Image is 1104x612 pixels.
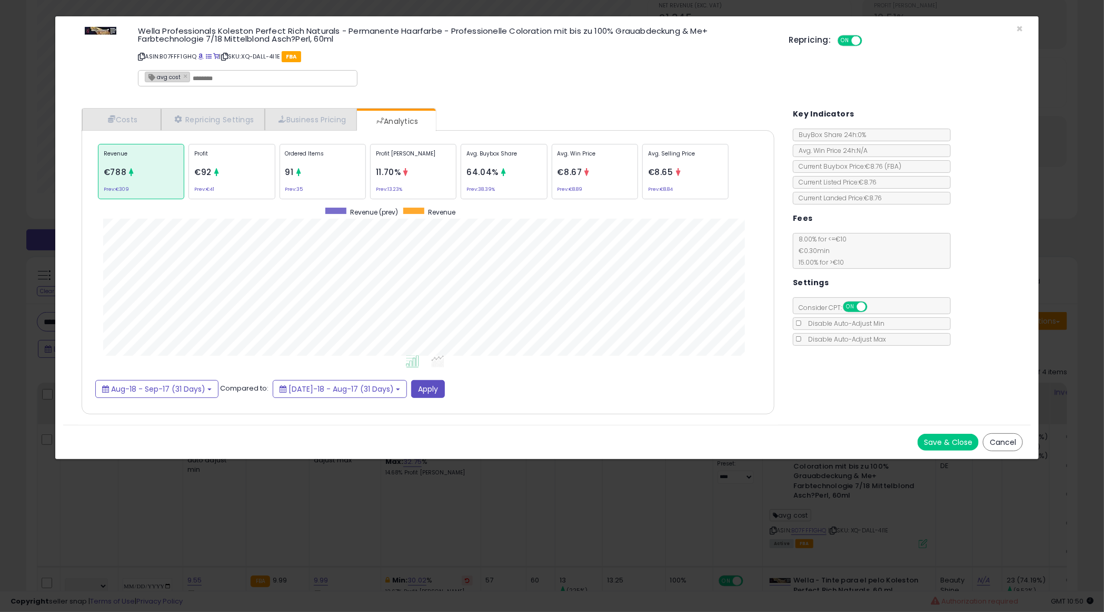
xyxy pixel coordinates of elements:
span: Revenue (prev) [350,208,398,217]
span: OFF [866,303,882,312]
a: Costs [82,109,161,130]
p: Avg. Buybox Share [466,150,541,166]
span: 15.00 % for > €10 [793,258,844,267]
small: Prev: €41 [194,188,214,191]
h3: Wella Professionals Koleston Perfect Rich Naturals - Permanente Haarfarbe - Professionelle Colora... [138,27,773,43]
span: Consider CPT: [793,303,881,312]
span: Disable Auto-Adjust Max [803,335,886,344]
span: 11.70% [376,167,401,178]
span: Current Listed Price: €8.76 [793,178,877,187]
span: Current Landed Price: €8.76 [793,193,882,202]
span: BuyBox Share 24h: 0% [793,130,866,139]
span: Current Buybox Price: [793,162,901,171]
span: €8.65 [648,167,673,178]
button: Save & Close [918,434,979,451]
small: Prev: €309 [104,188,129,191]
span: €0.30 min [793,246,830,255]
p: Avg. Win Price [558,150,632,166]
span: Avg. Win Price 24h: N/A [793,146,868,155]
p: Ordered Items [285,150,360,166]
a: BuyBox page [198,52,204,61]
button: Cancel [983,433,1023,451]
small: Prev: €8.89 [558,188,583,191]
span: 91 [285,167,294,178]
span: ( FBA ) [884,162,901,171]
button: Apply [411,380,445,398]
span: Disable Auto-Adjust Min [803,319,884,328]
p: Profit [194,150,269,166]
h5: Fees [793,212,813,225]
h5: Repricing: [789,36,831,44]
span: 64.04% [466,167,499,178]
a: All offer listings [206,52,212,61]
span: €788 [104,167,127,178]
a: × [183,71,190,81]
span: €8.67 [558,167,582,178]
p: ASIN: B07FFF1GHQ | SKU: XQ-DALL-4I1E [138,48,773,65]
span: avg cost [145,72,181,81]
p: Avg. Selling Price [648,150,723,166]
small: Prev: €8.84 [648,188,673,191]
span: × [1016,21,1023,36]
small: Prev: 38.39% [466,188,495,191]
span: FBA [282,51,301,62]
small: Prev: 35 [285,188,303,191]
small: Prev: 13.23% [376,188,402,191]
img: 41dCCdSOw5L._SL60_.jpg [85,27,116,35]
span: ON [839,36,852,45]
h5: Settings [793,276,829,289]
span: [DATE]-18 - Aug-17 (31 Days) [289,384,394,394]
a: Your listing only [213,52,219,61]
span: ON [844,303,857,312]
p: Profit [PERSON_NAME] [376,150,451,166]
p: Revenue [104,150,178,166]
span: €92 [194,167,212,178]
h5: Key Indicators [793,108,854,121]
span: €8.76 [865,162,901,171]
span: Revenue [428,208,455,217]
span: Compared to: [220,383,268,393]
a: Repricing Settings [161,109,265,130]
span: Aug-18 - Sep-17 (31 Days) [111,384,205,394]
a: Business Pricing [265,109,357,130]
span: OFF [860,36,877,45]
a: Analytics [357,111,435,132]
span: 8.00 % for <= €10 [793,235,847,267]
